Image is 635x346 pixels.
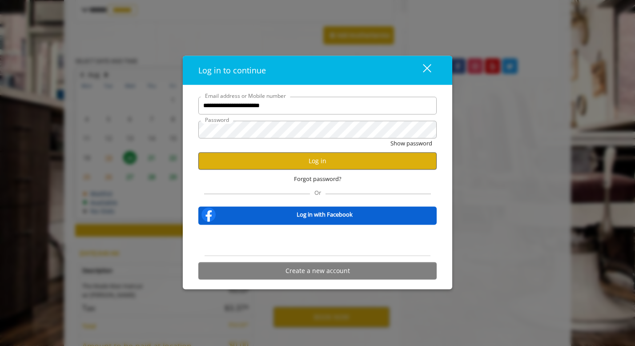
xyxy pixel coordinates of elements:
label: Email address or Mobile number [201,91,290,100]
input: Email address or Mobile number [198,97,437,114]
img: facebook-logo [200,205,217,223]
span: Forgot password? [294,174,342,183]
iframe: Sign in with Google Button [274,230,362,250]
button: Create a new account [198,262,437,279]
button: close dialog [406,61,437,79]
span: Log in to continue [198,64,266,75]
input: Password [198,121,437,138]
div: close dialog [413,64,430,77]
b: Log in with Facebook [297,210,353,219]
span: Or [310,188,326,196]
label: Password [201,115,233,124]
button: Log in [198,152,437,169]
button: Show password [390,138,432,148]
